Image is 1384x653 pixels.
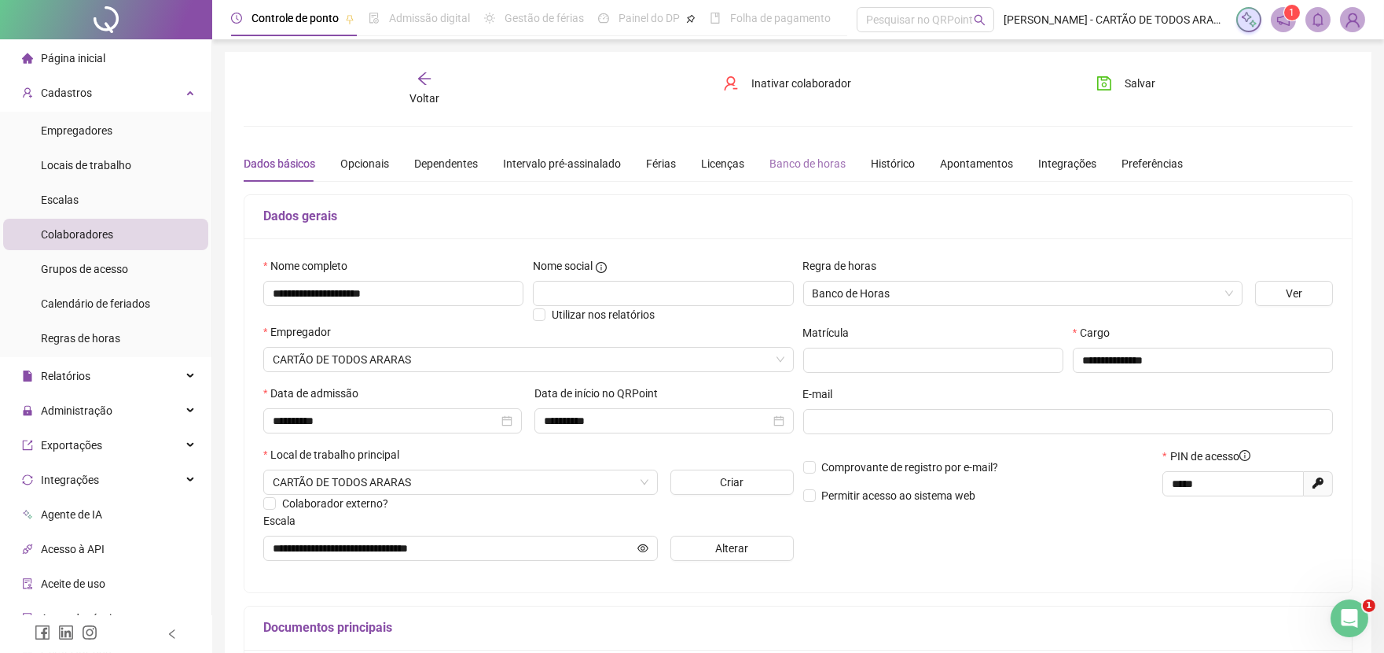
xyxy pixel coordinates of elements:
[803,324,860,341] label: Matrícula
[22,440,33,451] span: export
[1331,600,1368,637] iframe: Intercom live chat
[263,257,358,275] label: Nome completo
[646,155,676,172] div: Férias
[552,308,655,321] span: Utilizar nos relatórios
[41,263,128,275] span: Grupos de acesso
[345,14,354,24] span: pushpin
[710,13,721,24] span: book
[22,53,33,64] span: home
[1239,450,1250,461] span: info-circle
[409,92,439,105] span: Voltar
[1341,8,1364,31] img: 43281
[263,512,306,529] label: Escala
[1286,285,1302,302] span: Ver
[417,71,432,87] span: arrow-left
[251,12,339,24] span: Controle de ponto
[263,207,1333,226] h5: Dados gerais
[58,625,74,640] span: linkedin
[769,155,846,172] div: Banco de horas
[730,12,831,24] span: Folha de pagamento
[974,14,986,26] span: search
[670,470,794,495] button: Criar
[1290,7,1295,18] span: 1
[22,578,33,589] span: audit
[22,474,33,485] span: sync
[751,75,851,92] span: Inativar colaborador
[41,124,112,137] span: Empregadores
[701,155,744,172] div: Licenças
[263,385,369,402] label: Data de admissão
[282,497,388,510] span: Colaborador externo?
[533,257,593,275] span: Nome social
[619,12,680,24] span: Painel do DP
[871,155,915,172] div: Histórico
[1240,11,1257,28] img: sparkle-icon.fc2bf0ac1784a2077858766a79e2daf3.svg
[244,155,315,172] div: Dados básicos
[803,386,843,403] label: E-mail
[1255,281,1333,306] button: Ver
[22,544,33,555] span: api
[1085,71,1167,96] button: Salvar
[41,439,102,452] span: Exportações
[414,155,478,172] div: Dependentes
[1125,75,1155,92] span: Salvar
[534,385,668,402] label: Data de início no QRPoint
[596,262,607,273] span: info-circle
[41,612,123,625] span: Atestado técnico
[167,629,178,640] span: left
[41,87,92,99] span: Cadastros
[263,323,341,341] label: Empregador
[598,13,609,24] span: dashboard
[41,577,105,590] span: Aceite de uso
[41,297,150,310] span: Calendário de feriados
[822,461,999,474] span: Comprovante de registro por e-mail?
[369,13,380,24] span: file-done
[41,228,113,241] span: Colaboradores
[22,371,33,382] span: file
[503,155,621,172] div: Intervalo pré-assinalado
[670,536,794,561] button: Alterar
[803,257,887,275] label: Regra de horas
[1073,324,1120,341] label: Cargo
[389,12,470,24] span: Admissão digital
[22,613,33,624] span: solution
[822,489,976,502] span: Permitir acesso ao sistema web
[41,508,102,521] span: Agente de IA
[1170,448,1250,465] span: PIN de acesso
[686,14,696,24] span: pushpin
[41,52,105,65] span: Página inicial
[41,332,120,345] span: Regras de horas
[273,470,648,494] span: RUA FRANCISCO LEITE 78
[715,540,748,557] span: Alterar
[273,348,784,371] span: CARTÃO DE TODOS
[1284,5,1300,20] sup: 1
[505,12,584,24] span: Gestão de férias
[41,474,99,486] span: Integrações
[1038,155,1096,172] div: Integrações
[22,405,33,416] span: lock
[340,155,389,172] div: Opcionais
[82,625,97,640] span: instagram
[1096,76,1112,91] span: save
[711,71,863,96] button: Inativar colaborador
[41,194,79,206] span: Escalas
[723,76,739,91] span: user-delete
[35,625,50,640] span: facebook
[263,446,409,463] label: Local de trabalho principal
[940,155,1013,172] div: Apontamentos
[41,159,131,172] span: Locais de trabalho
[1311,13,1325,27] span: bell
[41,543,105,555] span: Acesso à API
[813,282,1233,305] span: Banco de Horas
[720,474,743,491] span: Criar
[231,13,242,24] span: clock-circle
[263,618,1333,637] h5: Documentos principais
[1276,13,1290,27] span: notification
[41,404,112,417] span: Administração
[637,543,648,554] span: eye
[22,87,33,98] span: user-add
[1363,600,1375,612] span: 1
[1122,155,1183,172] div: Preferências
[1004,11,1227,28] span: [PERSON_NAME] - CARTÃO DE TODOS ARARAS
[41,370,90,382] span: Relatórios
